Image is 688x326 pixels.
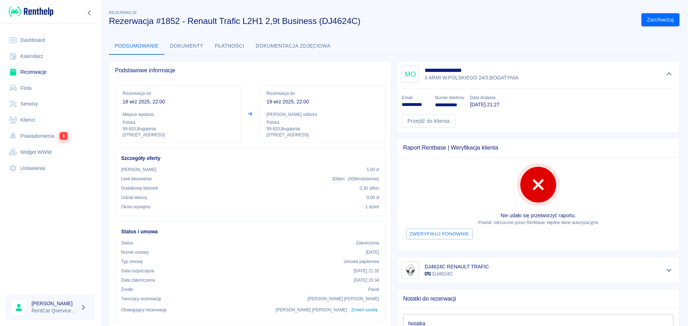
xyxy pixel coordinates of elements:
p: Żrodło [121,286,133,293]
p: Udział własny [121,194,147,201]
button: Płatności [209,38,250,55]
a: Renthelp logo [6,6,53,18]
p: Numer umowy [121,249,149,256]
p: [PERSON_NAME] odbioru [267,111,378,118]
span: Notatki do rezerwacji [403,295,673,302]
span: Raport Rentbase | Weryfikacja klienta [403,144,673,151]
span: Podstawowe informacje [115,67,385,74]
p: 0,00 zł [367,194,379,201]
p: [DATE] 21:27 [470,101,500,108]
p: Data zakończenia [121,277,155,283]
span: 1 [59,132,68,140]
a: Powiadomienia1 [6,128,95,144]
p: Umowa papierowa [344,258,379,265]
button: Dokumenty [164,38,209,55]
span: ( 300 km dziennie ) [348,176,379,181]
p: [PERSON_NAME] [PERSON_NAME] [276,307,347,313]
p: Dodatkowy kilometr [121,185,158,191]
img: Renthelp logo [9,6,53,18]
p: Powód: odrzucone przez Rentbase: błędne dane autoryzacyjne [403,219,673,226]
p: 59-920 , Bogatynia [123,126,234,132]
p: Panel [368,286,379,293]
button: Dokumentacja zdjęciowa [250,38,336,55]
p: DJ4624C [425,270,489,278]
p: [DATE] [365,249,379,256]
p: 5,00 zł [367,166,379,173]
p: Data dodania [470,94,500,101]
p: [PERSON_NAME] [121,166,156,173]
p: [DATE] 21:32 [354,268,379,274]
h3: Rezerwacja #1852 - Renault Trafic L2H1 2,9t Business (DJ4624C) [109,16,636,26]
p: Polska [123,119,234,126]
p: Email [402,94,429,101]
img: Image [403,263,417,277]
button: Zweryfikuj ponownie [406,229,473,240]
p: Rezerwacja do [267,90,378,97]
p: Typ umowy [121,258,143,265]
h6: [PERSON_NAME] [32,300,77,307]
p: Okres wynajmu [121,204,150,210]
h6: DJ4624C RENAULT TRAFIC [425,263,489,270]
p: Nie udało się przetworzyć raportu. [403,212,673,219]
a: Kalendarz [6,48,95,64]
p: II ARMI W.POLSKIEGO 24/3 , BOGATYNIA [425,74,520,82]
button: Zmień osobę [350,305,379,315]
p: Tworzący rezerwację [121,296,161,302]
p: Data rozpoczęcia [121,268,154,274]
button: Podsumowanie [109,38,164,55]
span: Rezerwacje [109,10,137,15]
h6: Szczegóły oferty [121,155,379,162]
a: Serwisy [6,96,95,112]
h6: Status i umowa [121,228,379,235]
button: Zwiń nawigację [84,8,95,18]
a: Ustawienia [6,160,95,176]
button: Zarchiwizuj [641,13,679,26]
p: 300 km [332,176,379,182]
p: [STREET_ADDRESS] [267,132,378,138]
div: MO [402,65,419,83]
p: Polska [267,119,378,126]
p: 0,30 zł /km [360,185,379,191]
p: 19 wrz 2025, 22:00 [267,98,378,106]
p: 59-920 , Bogatynia [267,126,378,132]
p: Zakończona [356,240,379,246]
p: [DATE] 15:34 [354,277,379,283]
p: 1 dzień [365,204,379,210]
a: Flota [6,80,95,96]
p: [PERSON_NAME] [PERSON_NAME] [307,296,379,302]
button: Ukryj szczegóły [663,69,675,79]
a: Rezerwacje [6,64,95,80]
a: Klienci [6,112,95,128]
p: 18 wrz 2025, 22:00 [123,98,234,106]
p: Numer telefonu [435,94,464,101]
p: Status [121,240,133,246]
a: Widget WWW [6,144,95,160]
a: Przejdź do klienta [402,115,455,128]
p: Rezerwacja od [123,90,234,97]
p: RentCar Qservice Damar Parts [32,307,77,315]
p: Miejsce wydania [123,111,234,118]
p: Obsługujący rezerwację [121,307,167,313]
button: Pokaż szczegóły [663,265,675,275]
p: Limit kilometrów [121,176,152,182]
a: Dashboard [6,32,95,48]
p: [STREET_ADDRESS] [123,132,234,138]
